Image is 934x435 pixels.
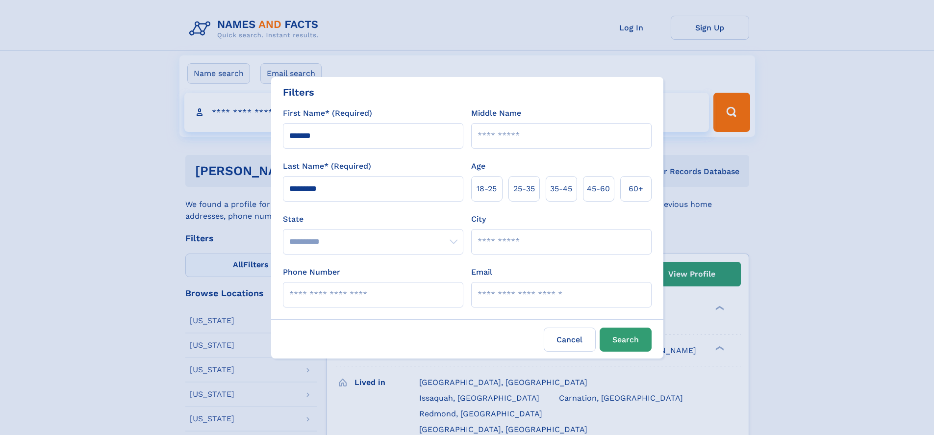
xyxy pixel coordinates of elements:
span: 60+ [629,183,643,195]
span: 35‑45 [550,183,572,195]
span: 25‑35 [513,183,535,195]
label: First Name* (Required) [283,107,372,119]
label: Email [471,266,492,278]
label: Cancel [544,328,596,352]
span: 45‑60 [587,183,610,195]
label: Phone Number [283,266,340,278]
label: Age [471,160,485,172]
button: Search [600,328,652,352]
label: Last Name* (Required) [283,160,371,172]
label: Middle Name [471,107,521,119]
label: State [283,213,463,225]
div: Filters [283,85,314,100]
span: 18‑25 [477,183,497,195]
label: City [471,213,486,225]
